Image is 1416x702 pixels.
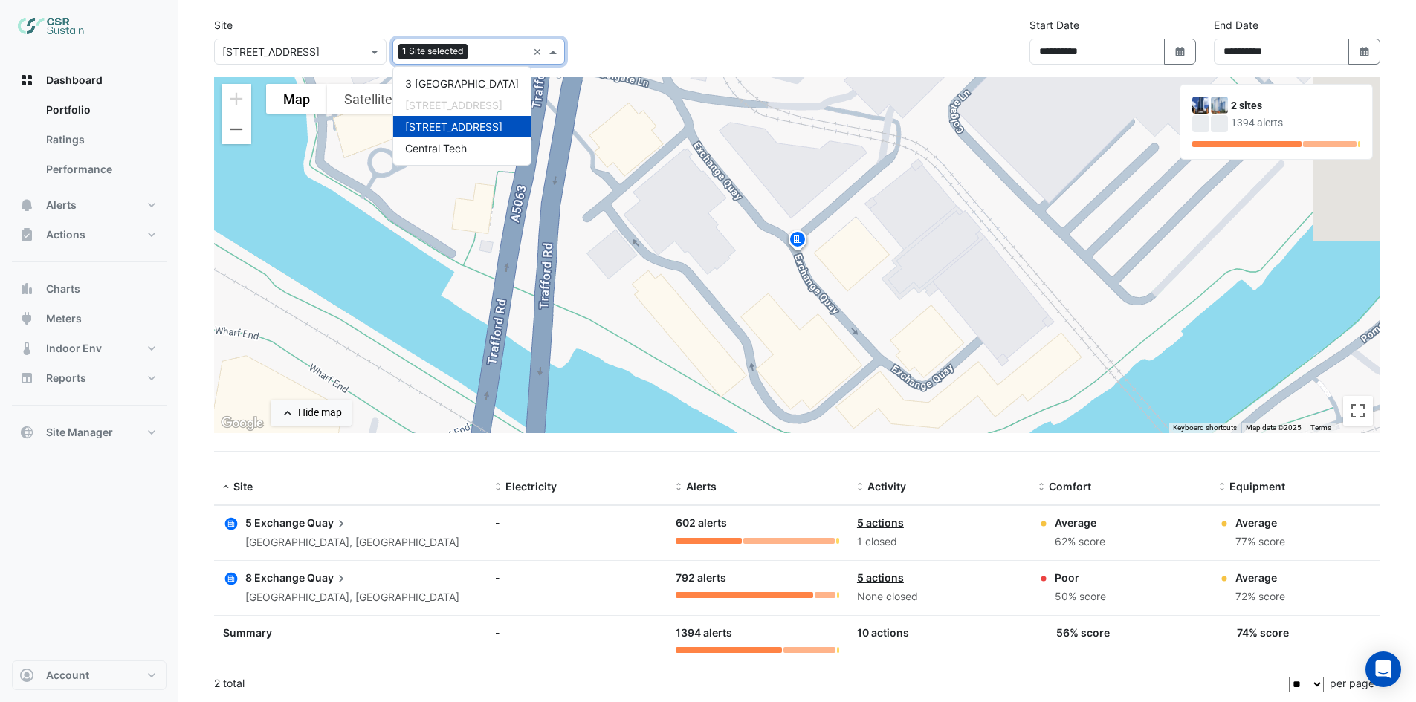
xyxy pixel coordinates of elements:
[676,570,839,587] div: 792 alerts
[1330,677,1374,689] span: per page
[19,371,34,386] app-icon: Reports
[245,516,305,529] span: 5 Exchange
[1211,97,1228,114] img: 8 Exchange Quay
[1214,17,1258,33] label: End Date
[405,77,519,90] span: 3 [GEOGRAPHIC_DATA]
[266,84,327,114] button: Show street map
[327,84,410,114] button: Show satellite imagery
[676,625,839,642] div: 1394 alerts
[222,114,251,144] button: Zoom out
[245,534,459,551] div: [GEOGRAPHIC_DATA], [GEOGRAPHIC_DATA]
[12,304,167,334] button: Meters
[19,198,34,212] app-icon: Alerts
[857,588,1021,605] div: None closed
[46,198,77,212] span: Alerts
[12,190,167,220] button: Alerts
[686,480,717,493] span: Alerts
[46,73,103,88] span: Dashboard
[1246,423,1302,432] span: Map data ©2025
[298,405,342,420] div: Hide map
[12,95,167,190] div: Dashboard
[46,425,113,440] span: Site Manager
[46,311,82,326] span: Meters
[1229,480,1285,493] span: Equipment
[1343,396,1373,426] button: Toggle fullscreen view
[233,480,253,493] span: Site
[245,589,459,606] div: [GEOGRAPHIC_DATA], [GEOGRAPHIC_DATA]
[495,515,659,530] div: -
[12,363,167,393] button: Reports
[19,341,34,356] app-icon: Indoor Env
[1174,45,1187,58] fa-icon: Select Date
[405,120,502,133] span: [STREET_ADDRESS]
[12,660,167,690] button: Account
[19,282,34,296] app-icon: Charts
[857,533,1021,550] div: 1 closed
[46,341,102,356] span: Indoor Env
[1049,480,1091,493] span: Comfort
[19,73,34,88] app-icon: Dashboard
[12,334,167,363] button: Indoor Env
[12,65,167,95] button: Dashboard
[34,125,167,155] a: Ratings
[46,282,80,296] span: Charts
[271,400,352,426] button: Hide map
[307,570,349,586] span: Quay
[223,626,272,639] span: Summary
[1056,625,1110,640] div: 56% score
[867,480,906,493] span: Activity
[1055,588,1106,605] div: 50% score
[218,414,267,433] img: Google
[1235,515,1285,530] div: Average
[19,425,34,440] app-icon: Site Manager
[398,44,468,59] span: 1 Site selected
[214,17,233,33] label: Site
[1055,533,1105,550] div: 62% score
[1231,115,1360,131] div: 1394 alerts
[12,274,167,304] button: Charts
[857,571,904,584] a: 5 actions
[533,44,546,59] span: Clear
[495,625,659,640] div: -
[34,95,167,125] a: Portfolio
[1365,651,1401,687] div: Open Intercom Messenger
[1055,570,1106,585] div: Poor
[1173,423,1237,433] button: Keyboard shortcuts
[34,155,167,184] a: Performance
[12,220,167,250] button: Actions
[19,227,34,242] app-icon: Actions
[1310,423,1331,432] a: Terms (opens in new tab)
[214,665,1286,702] div: 2 total
[46,227,85,242] span: Actions
[19,311,34,326] app-icon: Meters
[1029,17,1079,33] label: Start Date
[218,414,267,433] a: Open this area in Google Maps (opens a new window)
[786,229,809,255] img: site-pin.svg
[1192,97,1209,114] img: 5 Exchange Quay
[307,515,349,531] span: Quay
[46,371,86,386] span: Reports
[1231,98,1360,114] div: 2 sites
[505,480,557,493] span: Electricity
[857,516,904,529] a: 5 actions
[393,67,531,165] div: Options List
[1358,45,1371,58] fa-icon: Select Date
[1235,533,1285,550] div: 77% score
[676,515,839,532] div: 602 alerts
[12,417,167,447] button: Site Manager
[18,12,85,42] img: Company Logo
[1235,588,1285,605] div: 72% score
[46,668,89,683] span: Account
[1237,625,1289,640] div: 74% score
[405,99,502,111] span: [STREET_ADDRESS]
[1055,515,1105,530] div: Average
[857,625,1021,640] div: 10 actions
[1235,570,1285,585] div: Average
[405,142,467,155] span: Central Tech
[222,84,251,114] button: Zoom in
[245,571,305,584] span: 8 Exchange
[495,570,659,585] div: -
